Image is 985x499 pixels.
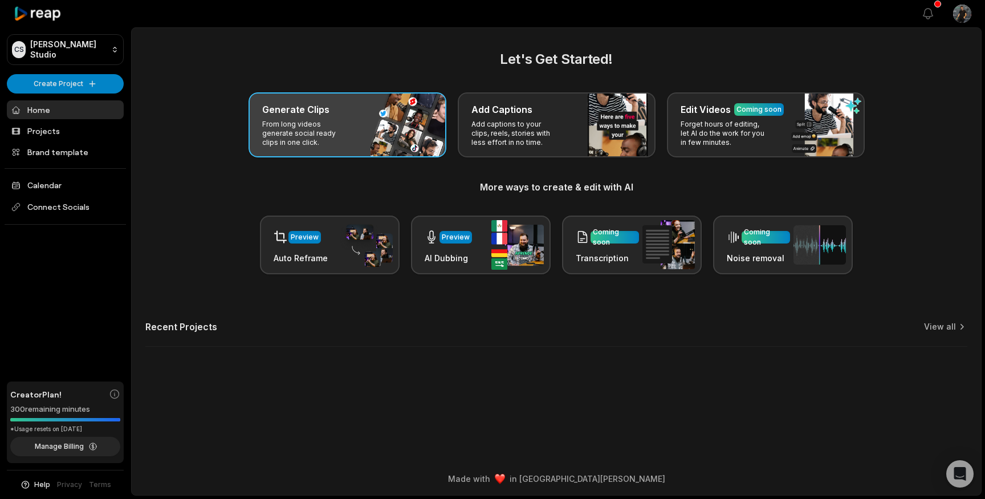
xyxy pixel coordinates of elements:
p: [PERSON_NAME] Studio [30,39,107,60]
h3: More ways to create & edit with AI [145,180,967,194]
h3: Auto Reframe [274,252,328,264]
p: From long videos generate social ready clips in one click. [262,120,351,147]
p: Add captions to your clips, reels, stories with less effort in no time. [471,120,560,147]
div: CS [12,41,26,58]
h2: Recent Projects [145,321,217,332]
div: Coming soon [744,227,788,248]
span: Help [34,480,50,490]
button: Help [20,480,50,490]
h2: Let's Get Started! [145,49,967,70]
div: 300 remaining minutes [10,404,120,415]
h3: Generate Clips [262,103,329,116]
div: *Usage resets on [DATE] [10,425,120,433]
div: Open Intercom Messenger [946,460,974,488]
a: Calendar [7,176,124,194]
button: Create Project [7,74,124,94]
img: ai_dubbing.png [491,220,544,270]
span: Connect Socials [7,197,124,217]
a: View all [924,321,956,332]
a: Brand template [7,143,124,161]
div: Coming soon [593,227,637,248]
div: Preview [291,232,319,242]
img: heart emoji [495,474,505,484]
div: Preview [442,232,470,242]
button: Manage Billing [10,437,120,456]
p: Forget hours of editing, let AI do the work for you in few minutes. [681,120,769,147]
a: Terms [89,480,111,490]
img: transcription.png [642,220,695,269]
h3: Edit Videos [681,103,731,116]
h3: Noise removal [727,252,790,264]
h3: AI Dubbing [425,252,472,264]
a: Privacy [57,480,82,490]
h3: Transcription [576,252,639,264]
div: Made with in [GEOGRAPHIC_DATA][PERSON_NAME] [142,473,971,485]
h3: Add Captions [471,103,532,116]
img: auto_reframe.png [340,223,393,267]
a: Projects [7,121,124,140]
span: Creator Plan! [10,388,62,400]
img: noise_removal.png [793,225,846,265]
a: Home [7,100,124,119]
div: Coming soon [736,104,782,115]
